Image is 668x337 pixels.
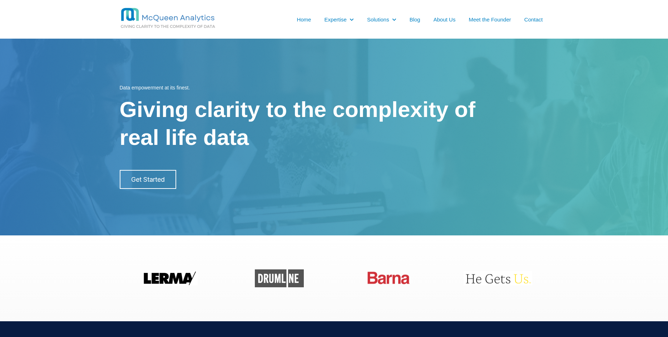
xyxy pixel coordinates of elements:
a: Get Started [120,170,176,189]
a: Home [297,16,311,23]
a: About Us [434,16,456,23]
img: drumline [255,269,304,287]
img: lerma [142,271,198,285]
span: real life data [120,125,249,150]
nav: Desktop navigation [263,15,549,23]
a: Contact [524,16,543,23]
span: Giving clarity to the complexity of [120,97,476,122]
a: Solutions [367,16,389,23]
img: MCQ BG 1 [120,7,245,30]
a: Expertise [324,16,347,23]
img: hegetsus [464,271,532,285]
a: Blog [410,16,420,23]
span: Data empowerment at its finest. [120,85,190,91]
a: Meet the Founder [469,16,511,23]
img: barna [366,269,411,287]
